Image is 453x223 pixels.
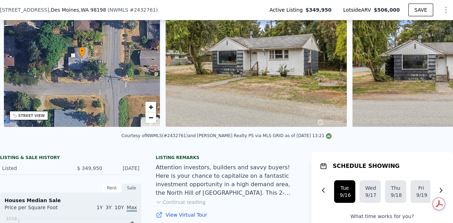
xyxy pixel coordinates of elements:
[105,205,111,210] span: 3Y
[79,47,86,59] div: •
[130,7,156,13] span: # 2432761
[127,205,137,212] span: Max
[156,199,206,206] button: Continue reading
[115,205,124,210] span: 10Y
[360,180,381,203] button: Wed9/17
[391,184,401,192] div: Thu
[109,7,128,13] span: NWMLS
[5,204,71,215] div: Price per Square Foot
[334,180,355,203] button: Tue9/16
[305,6,332,13] span: $349,950
[102,183,122,193] div: Rent
[6,216,17,221] tspan: $558
[79,7,106,13] span: , WA 98198
[79,48,86,54] span: •
[408,4,433,16] button: SAVE
[108,6,158,13] div: ( )
[269,6,305,13] span: Active Listing
[416,192,426,199] div: 9/19
[149,113,153,122] span: −
[145,102,156,112] a: Zoom in
[156,155,297,160] div: Listing remarks
[333,162,400,170] h1: SCHEDULE SHOWING
[340,192,350,199] div: 9/16
[156,211,297,218] a: View Virtual Tour
[320,213,445,220] p: What time works for you?
[5,197,137,204] div: Houses Median Sale
[416,184,426,192] div: Fri
[326,133,332,139] img: NWMLS Logo
[374,7,400,13] span: $506,000
[343,6,374,13] span: Lotside ARV
[145,112,156,123] a: Zoom out
[365,192,375,199] div: 9/17
[18,113,45,118] div: STREET VIEW
[122,183,142,193] div: Sale
[2,165,65,172] div: Listed
[411,180,432,203] button: Fri9/19
[439,3,453,17] button: Show Options
[149,102,153,111] span: +
[77,165,102,171] span: $ 349,950
[385,180,406,203] button: Thu9/18
[156,163,297,197] div: Attention investors, builders and savvy buyers! Here is your chance to capitalize on a fantastic ...
[108,165,139,172] div: [DATE]
[97,205,103,210] span: 1Y
[391,192,401,199] div: 9/18
[340,184,350,192] div: Tue
[121,133,332,138] div: Courtesy of NWMLS (#2432761) and [PERSON_NAME] Realty PS via MLS GRID as of [DATE] 13:21
[49,6,106,13] span: , Des Moines
[365,184,375,192] div: Wed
